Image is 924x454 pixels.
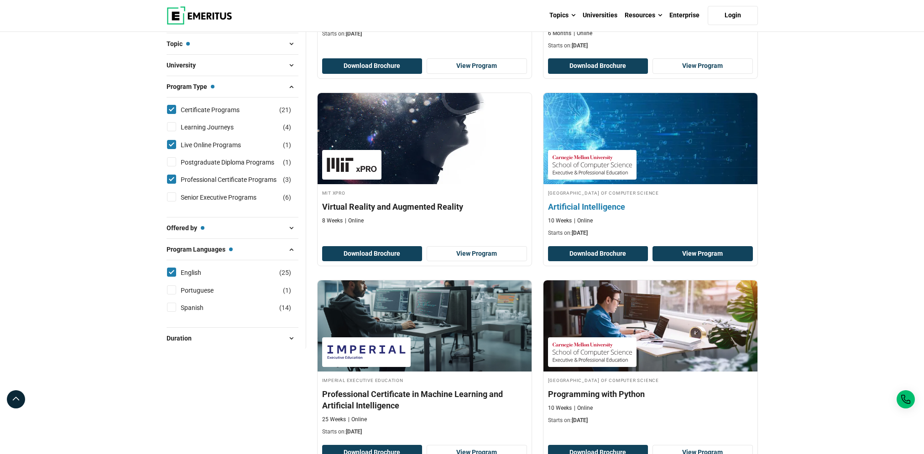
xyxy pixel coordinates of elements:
[653,58,753,74] a: View Program
[348,416,367,423] p: Online
[548,201,753,212] h4: Artificial Intelligence
[572,42,588,49] span: [DATE]
[318,280,532,440] a: AI and Machine Learning Course by Imperial Executive Education - October 16, 2025 Imperial Execut...
[427,58,527,74] a: View Program
[543,280,757,429] a: AI and Machine Learning Course by Carnegie Mellon University School of Computer Science - October...
[653,246,753,262] a: View Program
[283,140,291,150] span: ( )
[346,31,362,37] span: [DATE]
[548,404,572,412] p: 10 Weeks
[572,230,588,236] span: [DATE]
[167,331,298,345] button: Duration
[181,303,222,313] a: Spanish
[322,246,423,262] button: Download Brochure
[318,93,532,229] a: AI and Machine Learning Course by MIT xPRO - MIT xPRO MIT xPRO Virtual Reality and Augmented Real...
[322,30,527,38] p: Starts on:
[279,303,291,313] span: ( )
[322,388,527,411] h4: Professional Certificate in Machine Learning and Artificial Intelligence
[327,342,406,362] img: Imperial Executive Education
[708,6,758,25] a: Login
[167,244,233,254] span: Program Languages
[283,285,291,295] span: ( )
[553,342,632,362] img: Carnegie Mellon University School of Computer Science
[181,140,259,150] a: Live Online Programs
[167,242,298,256] button: Program Languages
[322,376,527,384] h4: Imperial Executive Education
[285,287,289,294] span: 1
[548,246,648,262] button: Download Brochure
[548,42,753,50] p: Starts on:
[283,175,291,185] span: ( )
[427,246,527,262] a: View Program
[346,428,362,435] span: [DATE]
[279,268,291,278] span: ( )
[285,124,289,131] span: 4
[548,376,753,384] h4: [GEOGRAPHIC_DATA] of Computer Science
[167,333,199,343] span: Duration
[543,93,757,242] a: AI and Machine Learning Course by Carnegie Mellon University School of Computer Science - March 1...
[548,217,572,225] p: 10 Weeks
[548,58,648,74] button: Download Brochure
[167,58,298,72] button: University
[548,388,753,400] h4: Programming with Python
[181,157,292,167] a: Postgraduate Diploma Programs
[282,106,289,113] span: 21
[181,122,252,132] a: Learning Journeys
[283,157,291,167] span: ( )
[574,217,593,225] p: Online
[548,417,753,424] p: Starts on:
[322,428,527,436] p: Starts on:
[322,201,527,212] h4: Virtual Reality and Augmented Reality
[283,192,291,202] span: ( )
[574,30,592,37] p: Online
[548,30,571,37] p: 6 Months
[167,221,298,235] button: Offered by
[181,285,232,295] a: Portuguese
[285,176,289,183] span: 3
[279,105,291,115] span: ( )
[167,60,203,70] span: University
[181,192,275,202] a: Senior Executive Programs
[548,189,753,196] h4: [GEOGRAPHIC_DATA] of Computer Science
[283,122,291,132] span: ( )
[322,189,527,196] h4: MIT xPRO
[345,217,364,225] p: Online
[318,93,532,184] img: Virtual Reality and Augmented Reality | Online AI and Machine Learning Course
[167,37,298,51] button: Topic
[574,404,593,412] p: Online
[322,217,343,225] p: 8 Weeks
[532,88,768,189] img: Artificial Intelligence | Online AI and Machine Learning Course
[548,229,753,237] p: Starts on:
[181,105,258,115] a: Certificate Programs
[282,269,289,276] span: 25
[572,417,588,423] span: [DATE]
[285,159,289,166] span: 1
[285,194,289,201] span: 6
[167,80,298,93] button: Program Type
[543,280,757,371] img: Programming with Python | Online AI and Machine Learning Course
[167,39,190,49] span: Topic
[318,280,532,371] img: Professional Certificate in Machine Learning and Artificial Intelligence | Online AI and Machine ...
[322,58,423,74] button: Download Brochure
[181,268,219,278] a: English
[553,155,632,175] img: Carnegie Mellon University School of Computer Science
[282,304,289,311] span: 14
[167,223,204,233] span: Offered by
[181,175,295,185] a: Professional Certificate Programs
[327,155,377,175] img: MIT xPRO
[322,416,346,423] p: 25 Weeks
[167,82,214,92] span: Program Type
[285,141,289,149] span: 1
